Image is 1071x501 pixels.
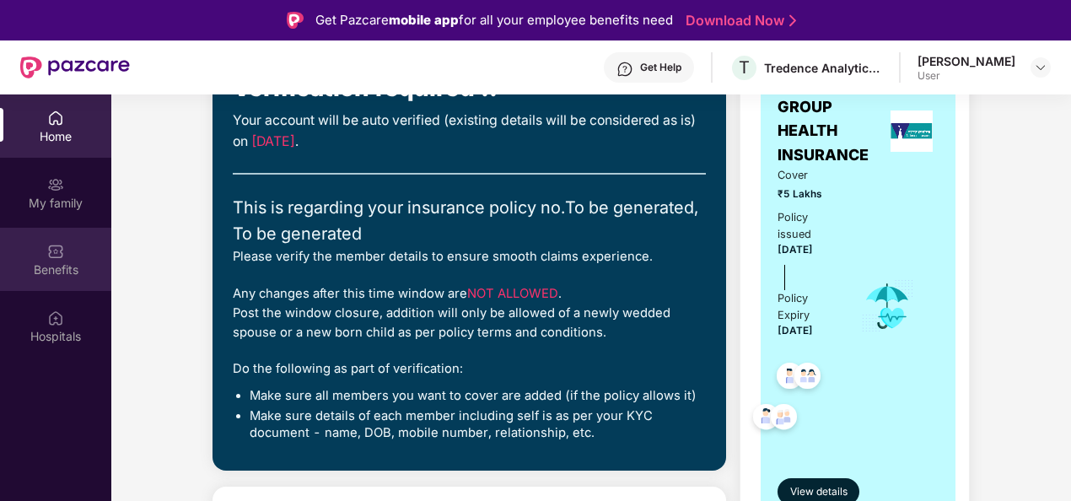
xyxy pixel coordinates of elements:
img: svg+xml;base64,PHN2ZyBpZD0iSG9zcGl0YWxzIiB4bWxucz0iaHR0cDovL3d3dy53My5vcmcvMjAwMC9zdmciIHdpZHRoPS... [47,310,64,326]
img: svg+xml;base64,PHN2ZyB4bWxucz0iaHR0cDovL3d3dy53My5vcmcvMjAwMC9zdmciIHdpZHRoPSI0OC45NDMiIGhlaWdodD... [763,399,805,440]
div: [PERSON_NAME] [918,53,1015,69]
li: Make sure details of each member including self is as per your KYC document - name, DOB, mobile n... [250,408,706,441]
span: NOT ALLOWED [467,286,558,301]
img: svg+xml;base64,PHN2ZyBpZD0iRHJvcGRvd24tMzJ4MzIiIHhtbG5zPSJodHRwOi8vd3d3LnczLm9yZy8yMDAwL3N2ZyIgd2... [1034,61,1047,74]
img: icon [860,278,915,334]
img: svg+xml;base64,PHN2ZyB4bWxucz0iaHR0cDovL3d3dy53My5vcmcvMjAwMC9zdmciIHdpZHRoPSI0OC45MTUiIGhlaWdodD... [787,358,828,399]
span: GROUP HEALTH INSURANCE [778,95,884,167]
img: svg+xml;base64,PHN2ZyBpZD0iSGVscC0zMngzMiIgeG1sbnM9Imh0dHA6Ly93d3cudzMub3JnLzIwMDAvc3ZnIiB3aWR0aD... [616,61,633,78]
span: ₹5 Lakhs [778,186,837,202]
span: T [739,57,750,78]
img: svg+xml;base64,PHN2ZyBpZD0iSG9tZSIgeG1sbnM9Imh0dHA6Ly93d3cudzMub3JnLzIwMDAvc3ZnIiB3aWR0aD0iMjAiIG... [47,110,64,127]
div: Get Help [640,61,681,74]
div: Get Pazcare for all your employee benefits need [315,10,673,30]
a: Download Now [686,12,791,30]
span: Cover [778,167,837,184]
strong: mobile app [389,12,459,28]
img: svg+xml;base64,PHN2ZyB3aWR0aD0iMjAiIGhlaWdodD0iMjAiIHZpZXdCb3g9IjAgMCAyMCAyMCIgZmlsbD0ibm9uZSIgeG... [47,176,64,193]
img: Logo [287,12,304,29]
div: Do the following as part of verification: [233,359,706,379]
div: Please verify the member details to ensure smooth claims experience. [233,247,706,267]
span: [DATE] [778,325,813,337]
img: Stroke [789,12,796,30]
div: Tredence Analytics Solutions Private Limited [764,60,882,76]
img: svg+xml;base64,PHN2ZyBpZD0iQmVuZWZpdHMiIHhtbG5zPSJodHRwOi8vd3d3LnczLm9yZy8yMDAwL3N2ZyIgd2lkdGg9Ij... [47,243,64,260]
img: svg+xml;base64,PHN2ZyB4bWxucz0iaHR0cDovL3d3dy53My5vcmcvMjAwMC9zdmciIHdpZHRoPSI0OC45NDMiIGhlaWdodD... [769,358,810,399]
div: Any changes after this time window are . Post the window closure, addition will only be allowed o... [233,284,706,343]
span: [DATE] [251,133,295,149]
div: User [918,69,1015,83]
span: [DATE] [778,244,813,256]
div: Policy issued [778,209,837,243]
img: New Pazcare Logo [20,57,130,78]
div: Policy Expiry [778,290,837,324]
li: Make sure all members you want to cover are added (if the policy allows it) [250,388,706,405]
div: This is regarding your insurance policy no. To be generated, To be generated [233,195,706,247]
div: Your account will be auto verified (existing details will be considered as is) on . [233,110,706,153]
img: svg+xml;base64,PHN2ZyB4bWxucz0iaHR0cDovL3d3dy53My5vcmcvMjAwMC9zdmciIHdpZHRoPSI0OC45NDMiIGhlaWdodD... [745,399,787,440]
span: View details [790,484,848,500]
img: insurerLogo [891,110,933,152]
